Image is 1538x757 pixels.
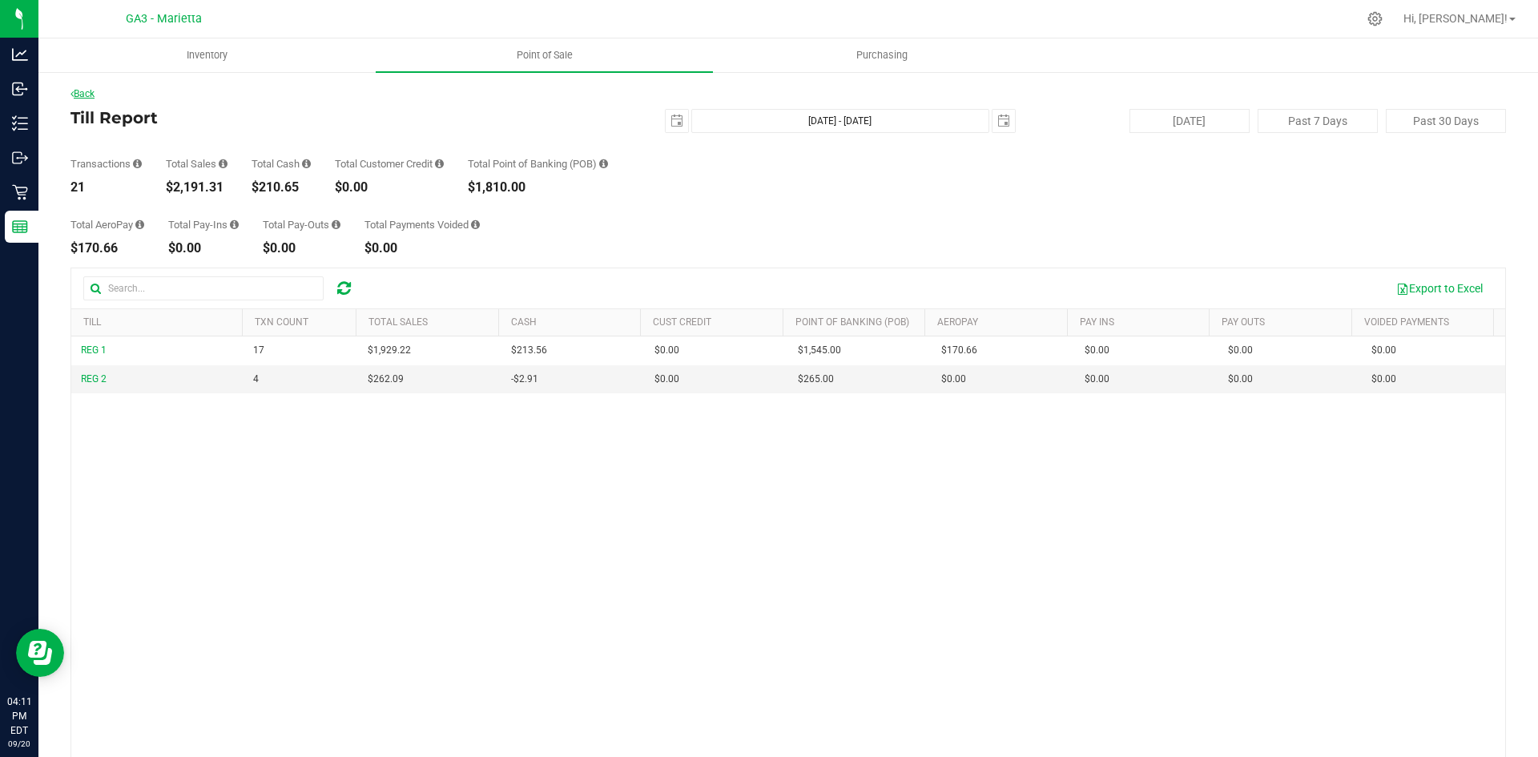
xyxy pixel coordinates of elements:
[1371,343,1396,358] span: $0.00
[12,184,28,200] inline-svg: Retail
[332,219,340,230] i: Sum of all cash pay-outs removed from tills within the date range.
[335,181,444,194] div: $0.00
[7,695,31,738] p: 04:11 PM EDT
[1364,316,1449,328] a: Voided Payments
[1403,12,1508,25] span: Hi, [PERSON_NAME]!
[1085,343,1109,358] span: $0.00
[126,12,202,26] span: GA3 - Marietta
[83,276,324,300] input: Search...
[376,38,713,72] a: Point of Sale
[1258,109,1378,133] button: Past 7 Days
[654,372,679,387] span: $0.00
[1365,11,1385,26] div: Manage settings
[468,159,608,169] div: Total Point of Banking (POB)
[653,316,711,328] a: Cust Credit
[1222,316,1265,328] a: Pay Outs
[795,316,909,328] a: Point of Banking (POB)
[70,181,142,194] div: 21
[713,38,1050,72] a: Purchasing
[1228,343,1253,358] span: $0.00
[252,159,311,169] div: Total Cash
[166,181,227,194] div: $2,191.31
[364,219,480,230] div: Total Payments Voided
[1386,275,1493,302] button: Export to Excel
[798,372,834,387] span: $265.00
[654,343,679,358] span: $0.00
[511,343,547,358] span: $213.56
[1085,372,1109,387] span: $0.00
[81,373,107,385] span: REG 2
[16,629,64,677] iframe: Resource center
[263,242,340,255] div: $0.00
[263,219,340,230] div: Total Pay-Outs
[219,159,227,169] i: Sum of all successful, non-voided payment transaction amounts (excluding tips and transaction fee...
[798,343,841,358] span: $1,545.00
[253,343,264,358] span: 17
[471,219,480,230] i: Sum of all voided payment transaction amounts (excluding tips and transaction fees) within the da...
[1228,372,1253,387] span: $0.00
[12,150,28,166] inline-svg: Outbound
[599,159,608,169] i: Sum of the successful, non-voided point-of-banking payment transaction amounts, both via payment ...
[1129,109,1250,133] button: [DATE]
[255,316,308,328] a: TXN Count
[166,159,227,169] div: Total Sales
[335,159,444,169] div: Total Customer Credit
[83,316,101,328] a: Till
[12,81,28,97] inline-svg: Inbound
[468,181,608,194] div: $1,810.00
[230,219,239,230] i: Sum of all cash pay-ins added to tills within the date range.
[12,46,28,62] inline-svg: Analytics
[12,219,28,235] inline-svg: Reports
[937,316,978,328] a: AeroPay
[1080,316,1114,328] a: Pay Ins
[70,159,142,169] div: Transactions
[368,316,428,328] a: Total Sales
[435,159,444,169] i: Sum of all successful, non-voided payment transaction amounts using account credit as the payment...
[992,110,1015,132] span: select
[252,181,311,194] div: $210.65
[941,343,977,358] span: $170.66
[511,372,538,387] span: -$2.91
[12,115,28,131] inline-svg: Inventory
[302,159,311,169] i: Sum of all successful, non-voided cash payment transaction amounts (excluding tips and transactio...
[364,242,480,255] div: $0.00
[70,242,144,255] div: $170.66
[133,159,142,169] i: Count of all successful payment transactions, possibly including voids, refunds, and cash-back fr...
[168,219,239,230] div: Total Pay-Ins
[135,219,144,230] i: Sum of all successful AeroPay payment transaction amounts for all purchases in the date range. Ex...
[81,344,107,356] span: REG 1
[1371,372,1396,387] span: $0.00
[511,316,537,328] a: Cash
[38,38,376,72] a: Inventory
[70,109,549,127] h4: Till Report
[368,372,404,387] span: $262.09
[495,48,594,62] span: Point of Sale
[941,372,966,387] span: $0.00
[168,242,239,255] div: $0.00
[666,110,688,132] span: select
[368,343,411,358] span: $1,929.22
[165,48,249,62] span: Inventory
[70,88,95,99] a: Back
[1386,109,1506,133] button: Past 30 Days
[253,372,259,387] span: 4
[835,48,929,62] span: Purchasing
[7,738,31,750] p: 09/20
[70,219,144,230] div: Total AeroPay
